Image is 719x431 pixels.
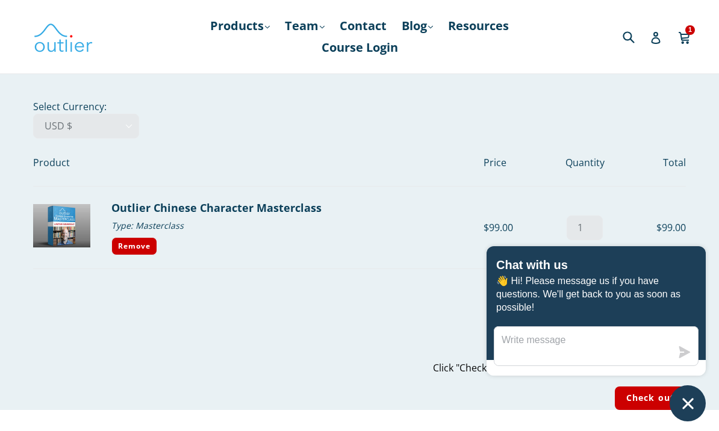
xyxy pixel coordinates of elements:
[625,138,686,187] th: Total
[484,220,544,235] div: $99.00
[279,15,331,37] a: Team
[625,220,686,235] div: $99.00
[396,15,439,37] a: Blog
[111,216,475,235] div: Type: Masterclass
[483,246,709,421] inbox-online-store-chat: Shopify online store chat
[484,138,544,187] th: Price
[544,138,625,187] th: Quantity
[111,200,322,215] a: Outlier Chinese Character Masterclass
[442,15,515,37] a: Resources
[33,19,93,54] img: Outlier Linguistics
[204,15,276,37] a: Products
[334,15,393,37] a: Contact
[33,346,686,375] p: Click "Check Out" and enter your code on the next page!
[33,138,484,187] th: Product
[316,37,404,58] a: Course Login
[620,24,653,49] input: Search
[685,25,695,34] span: 1
[678,23,692,51] a: 1
[33,204,90,247] img: Outlier Chinese Character Masterclass - Masterclass
[111,237,157,255] a: Remove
